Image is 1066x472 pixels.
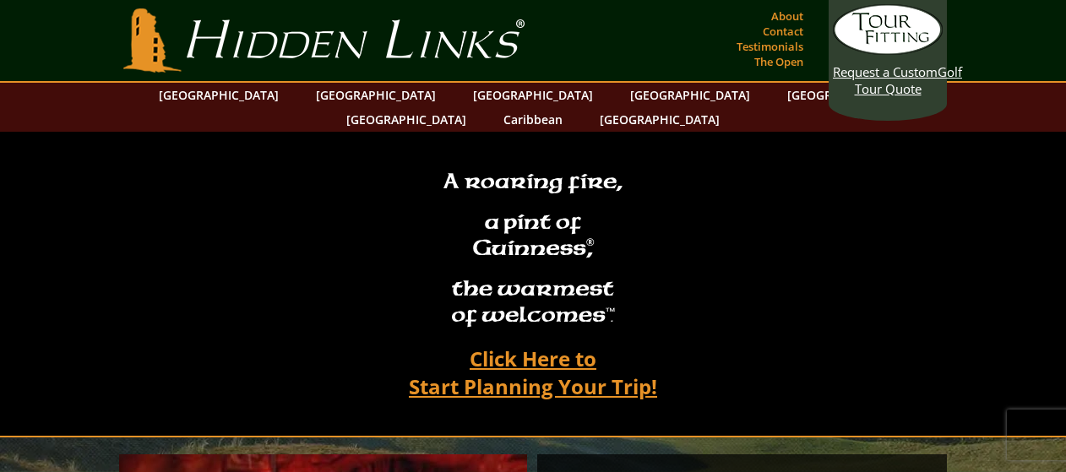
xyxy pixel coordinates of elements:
[622,83,759,107] a: [GEOGRAPHIC_DATA]
[432,161,634,339] h2: A roaring fire, a pint of Guinness , the warmest of welcomesâ„¢.
[779,83,916,107] a: [GEOGRAPHIC_DATA]
[759,19,808,43] a: Contact
[392,339,674,406] a: Click Here toStart Planning Your Trip!
[150,83,287,107] a: [GEOGRAPHIC_DATA]
[465,83,601,107] a: [GEOGRAPHIC_DATA]
[833,63,938,80] span: Request a Custom
[591,107,728,132] a: [GEOGRAPHIC_DATA]
[338,107,475,132] a: [GEOGRAPHIC_DATA]
[767,4,808,28] a: About
[307,83,444,107] a: [GEOGRAPHIC_DATA]
[750,50,808,73] a: The Open
[833,4,943,97] a: Request a CustomGolf Tour Quote
[732,35,808,58] a: Testimonials
[495,107,571,132] a: Caribbean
